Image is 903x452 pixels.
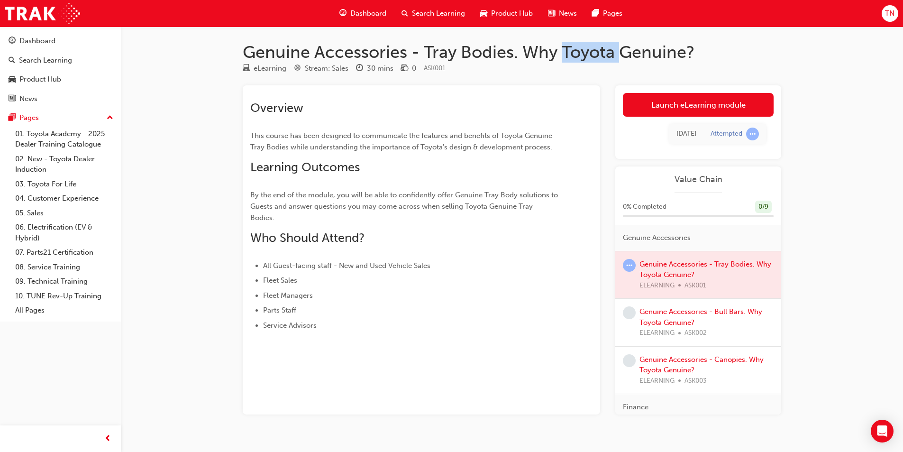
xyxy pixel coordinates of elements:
div: Search Learning [19,55,72,66]
span: By the end of the module, you will be able to confidently offer Genuine Tray Body solutions to Gu... [250,191,560,222]
span: clock-icon [356,65,363,73]
a: Dashboard [4,32,117,50]
div: Stream [294,63,348,74]
span: Pages [603,8,622,19]
span: Who Should Attend? [250,231,365,245]
span: learningRecordVerb_NONE-icon [623,306,636,319]
a: News [4,90,117,108]
a: news-iconNews [540,4,584,23]
span: learningRecordVerb_NONE-icon [623,354,636,367]
a: 04. Customer Experience [11,191,117,206]
span: learningRecordVerb_ATTEMPT-icon [623,259,636,272]
div: Duration [356,63,393,74]
img: Trak [5,3,80,24]
div: Stream: Sales [305,63,348,74]
a: search-iconSearch Learning [394,4,473,23]
a: 10. TUNE Rev-Up Training [11,289,117,304]
button: DashboardSearch LearningProduct HubNews [4,30,117,109]
div: Type [243,63,286,74]
span: news-icon [548,8,555,19]
a: All Pages [11,303,117,318]
div: 0 / 9 [755,201,772,213]
a: 03. Toyota For Life [11,177,117,192]
span: target-icon [294,65,301,73]
a: Genuine Accessories - Bull Bars. Why Toyota Genuine? [639,307,762,327]
a: Launch eLearning module [623,93,774,117]
button: Pages [4,109,117,127]
span: Fleet Sales [263,276,297,285]
span: ASK003 [684,376,707,387]
span: Product Hub [491,8,533,19]
span: guage-icon [339,8,347,19]
span: Dashboard [350,8,386,19]
a: pages-iconPages [584,4,630,23]
div: 0 [412,63,416,74]
span: search-icon [9,56,15,65]
div: Mon Sep 29 2025 12:43:21 GMT+1000 (Australian Eastern Standard Time) [676,129,696,139]
span: news-icon [9,95,16,103]
span: Search Learning [412,8,465,19]
a: 02. New - Toyota Dealer Induction [11,152,117,177]
span: ELEARNING [639,328,675,339]
div: Attempted [711,129,742,138]
div: News [19,93,37,104]
div: Price [401,63,416,74]
span: Service Advisors [263,321,317,330]
span: Overview [250,101,303,115]
div: 30 mins [367,63,393,74]
span: learningResourceType_ELEARNING-icon [243,65,250,73]
span: car-icon [480,8,487,19]
span: Finance [623,402,648,413]
a: 01. Toyota Academy - 2025 Dealer Training Catalogue [11,127,117,152]
a: 06. Electrification (EV & Hybrid) [11,220,117,245]
button: TN [882,5,898,22]
span: ASK002 [684,328,707,339]
a: 05. Sales [11,206,117,221]
a: Search Learning [4,52,117,69]
span: car-icon [9,75,16,84]
a: car-iconProduct Hub [473,4,540,23]
span: Fleet Managers [263,291,313,300]
span: ELEARNING [639,376,675,387]
span: Learning resource code [424,64,446,72]
span: prev-icon [104,433,111,445]
div: Product Hub [19,74,61,85]
span: money-icon [401,65,408,73]
div: Dashboard [19,36,55,46]
a: guage-iconDashboard [332,4,394,23]
div: Pages [19,112,39,123]
span: 0 % Completed [623,202,666,212]
a: Value Chain [623,174,774,185]
span: Genuine Accessories [623,232,691,243]
span: search-icon [401,8,408,19]
div: eLearning [254,63,286,74]
a: 07. Parts21 Certification [11,245,117,260]
a: 08. Service Training [11,260,117,275]
span: News [559,8,577,19]
span: learningRecordVerb_ATTEMPT-icon [746,128,759,140]
div: Open Intercom Messenger [871,420,894,443]
span: pages-icon [9,114,16,122]
a: Genuine Accessories - Canopies. Why Toyota Genuine? [639,355,764,375]
a: 09. Technical Training [11,274,117,289]
span: All Guest-facing staff - New and Used Vehicle Sales [263,261,430,270]
span: This course has been designed to communicate the features and benefits of Toyota Genuine Tray Bod... [250,131,554,151]
span: TN [885,8,894,19]
a: Product Hub [4,71,117,88]
span: up-icon [107,112,113,124]
span: Parts Staff [263,306,296,314]
h1: Genuine Accessories - Tray Bodies. Why Toyota Genuine? [243,42,781,63]
span: pages-icon [592,8,599,19]
span: guage-icon [9,37,16,46]
span: Learning Outcomes [250,160,360,175]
